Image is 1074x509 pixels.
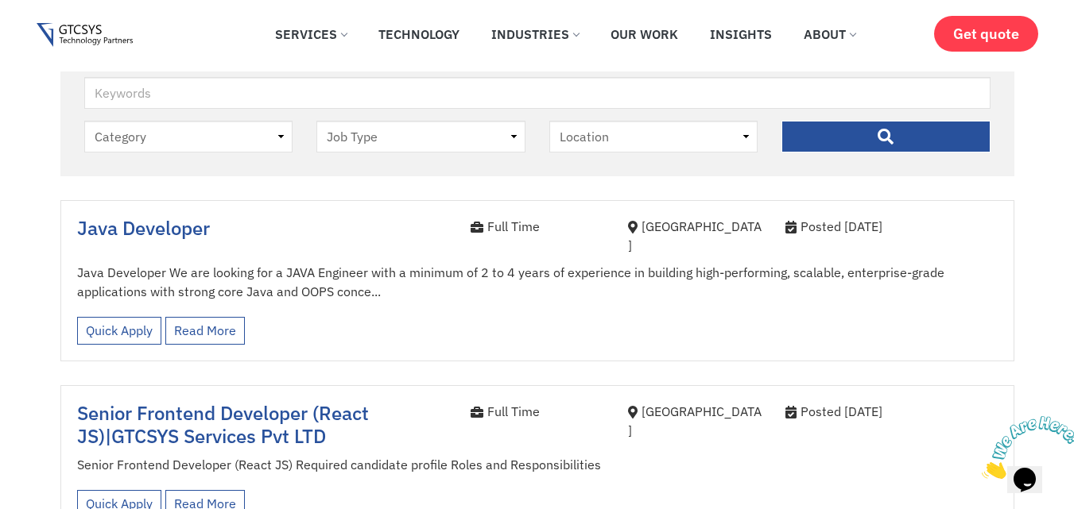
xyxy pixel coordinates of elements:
p: Java Developer We are looking for a JAVA Engineer with a minimum of 2 to 4 years of experience in... [77,263,998,301]
a: Services [263,17,359,52]
a: Read More [165,317,245,345]
div: Full Time [471,217,604,236]
div: [GEOGRAPHIC_DATA] [628,217,762,255]
a: Insights [698,17,784,52]
a: About [792,17,867,52]
span: Senior Frontend Developer (React JS) [77,400,369,449]
span: Get quote [953,25,1019,42]
a: Get quote [934,16,1038,52]
a: Quick Apply [77,317,161,345]
a: Senior Frontend Developer (React JS)|GTCSYS Services Pvt LTD [77,400,369,449]
span: GTCSYS Services Pvt LTD [111,423,326,449]
a: Java Developer [77,215,210,241]
div: [GEOGRAPHIC_DATA] [628,402,762,440]
input:  [781,121,991,152]
input: Keywords [84,77,991,109]
img: Chat attention grabber [6,6,105,69]
a: Industries [479,17,591,52]
div: Posted [DATE] [785,402,998,421]
div: Posted [DATE] [785,217,998,236]
img: Gtcsys logo [37,23,133,48]
a: Our Work [599,17,690,52]
iframe: chat widget [975,410,1074,485]
p: Senior Frontend Developer (React JS) Required candidate profile Roles and Responsibilities [77,455,998,474]
a: Technology [366,17,471,52]
div: Full Time [471,402,604,421]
